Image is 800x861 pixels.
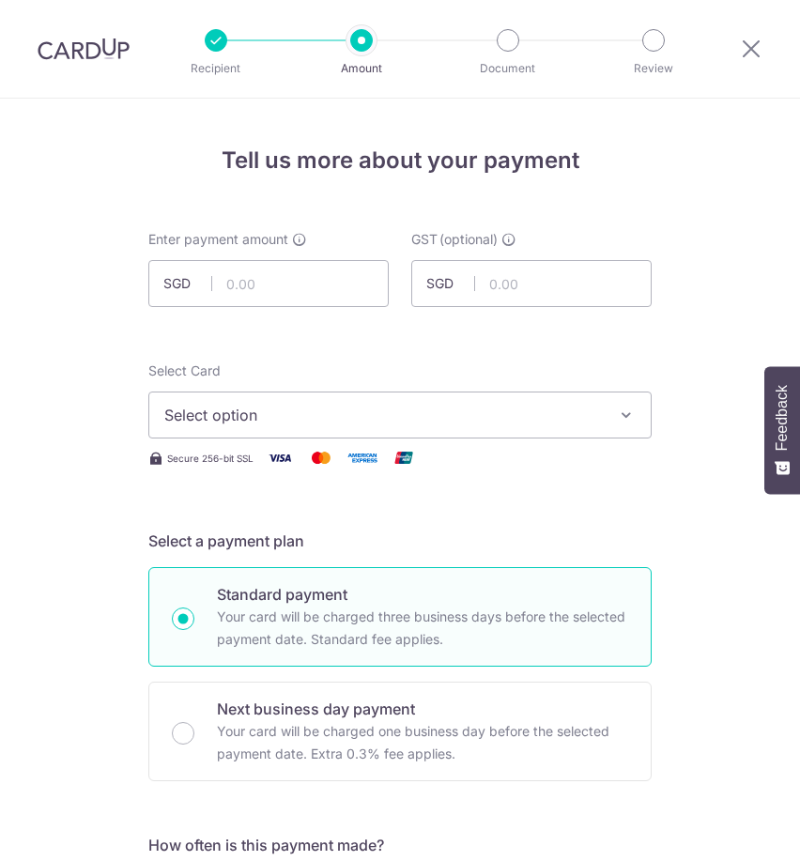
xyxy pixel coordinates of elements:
span: translation missing: en.payables.payment_networks.credit_card.summary.labels.select_card [148,362,221,378]
p: Amount [309,59,414,78]
span: GST [411,230,438,249]
p: Standard payment [217,583,628,606]
span: (optional) [439,230,498,249]
span: Select option [164,404,602,426]
h5: How often is this payment made? [148,834,652,856]
p: Next business day payment [217,698,628,720]
input: 0.00 [148,260,389,307]
span: SGD [163,274,212,293]
img: Mastercard [302,446,340,469]
p: Review [601,59,706,78]
button: Feedback - Show survey [764,366,800,494]
img: Union Pay [385,446,423,469]
span: Feedback [774,385,791,451]
p: Document [455,59,561,78]
input: 0.00 [411,260,652,307]
span: SGD [426,274,475,293]
span: Secure 256-bit SSL [167,451,254,466]
p: Your card will be charged three business days before the selected payment date. Standard fee appl... [217,606,628,651]
p: Your card will be charged one business day before the selected payment date. Extra 0.3% fee applies. [217,720,628,765]
iframe: Opens a widget where you can find more information [680,805,781,852]
h5: Select a payment plan [148,530,652,552]
button: Select option [148,392,652,438]
img: American Express [344,446,381,469]
h4: Tell us more about your payment [148,144,652,177]
img: Visa [261,446,299,469]
span: Enter payment amount [148,230,288,249]
img: CardUp [38,38,130,60]
p: Recipient [163,59,269,78]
